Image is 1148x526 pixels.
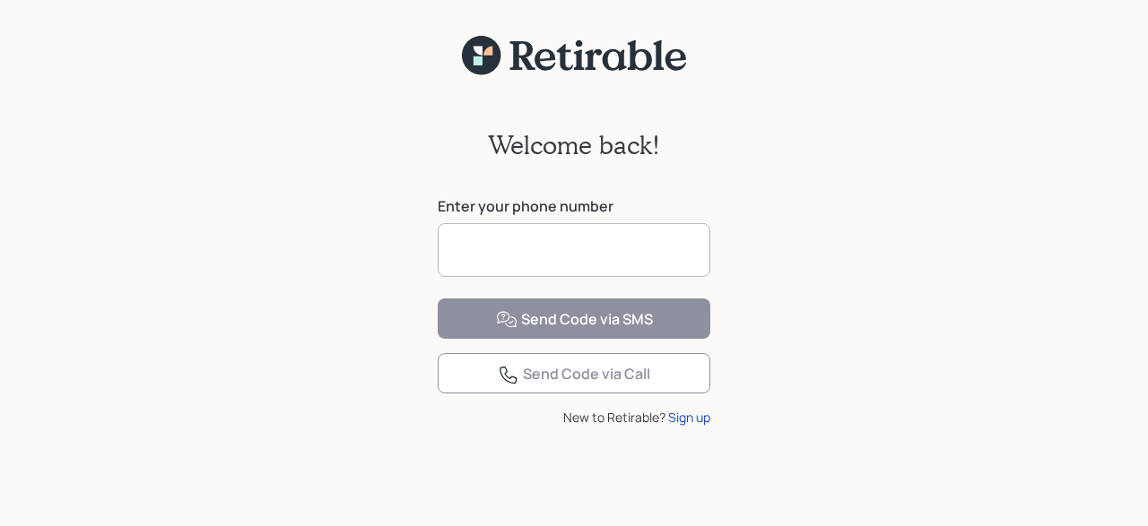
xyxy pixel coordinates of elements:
div: Send Code via Call [498,364,650,385]
label: Enter your phone number [438,196,710,216]
h2: Welcome back! [488,130,660,160]
div: Send Code via SMS [496,309,653,331]
div: Sign up [668,408,710,427]
div: New to Retirable? [438,408,710,427]
button: Send Code via SMS [438,298,710,339]
button: Send Code via Call [438,353,710,393]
